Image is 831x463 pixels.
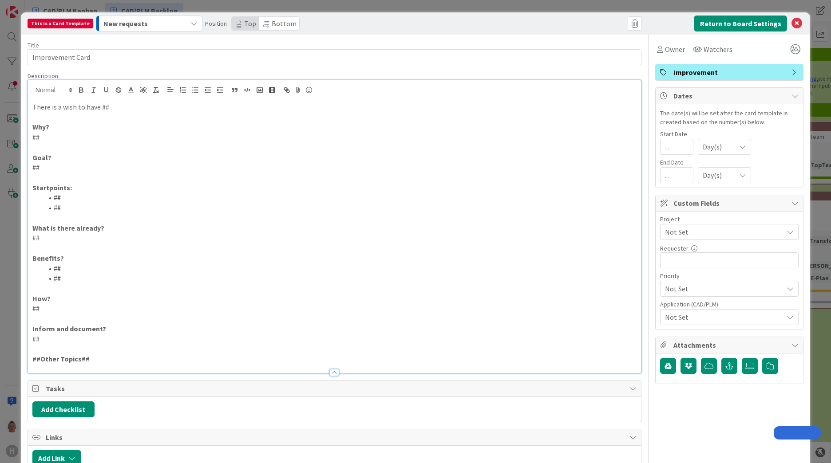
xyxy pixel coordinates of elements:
[32,254,64,263] strong: Benefits?
[32,294,51,303] strong: How?
[43,192,637,203] li: ##
[660,167,693,183] input: ...
[660,139,693,155] input: ...
[28,49,641,65] input: type card name here...
[673,198,787,208] span: Custom Fields
[103,18,148,29] span: New requests
[673,90,787,101] span: Dates
[704,44,732,55] span: Watchers
[32,153,51,162] strong: Goal?
[96,16,202,31] button: New requests
[665,283,779,295] span: Not Set
[32,132,637,142] p: ##
[665,312,783,322] span: Not Set
[32,324,106,333] strong: Inform and document?
[660,301,799,307] div: Application (CAD/PLM)
[32,224,104,232] strong: What is there already?
[660,131,687,137] span: Start Date
[703,141,731,153] span: Day(s)
[660,216,799,222] div: Project
[32,303,637,314] p: ##
[28,19,93,28] div: This is a Card Template
[32,354,90,363] strong: ##Other Topics##
[660,244,689,252] label: Requester
[32,183,72,192] strong: Startpoints:
[660,109,799,126] div: The date(s) will be set after the card template is created based on the number(s) below.
[205,20,227,27] span: Position
[32,233,637,243] p: ##
[665,44,685,55] span: Owner
[32,162,637,173] p: ##
[46,432,625,443] span: Links
[244,19,256,28] span: Top
[28,41,39,49] label: Title
[32,401,95,417] button: Add Checklist
[46,383,625,394] span: Tasks
[665,226,779,238] span: Not Set
[694,16,787,31] button: Return to Board Settings
[272,19,297,28] span: Bottom
[32,122,49,131] strong: Why?
[32,102,637,112] p: There is a wish to have ##
[43,273,637,283] li: ##
[703,169,731,181] span: Day(s)
[43,203,637,213] li: ##
[28,72,58,80] span: Description
[660,273,799,279] div: Priority
[660,159,684,165] span: End Date
[43,263,637,274] li: ##
[673,67,787,78] span: Improvement
[32,334,637,344] p: ##
[673,340,787,350] span: Attachments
